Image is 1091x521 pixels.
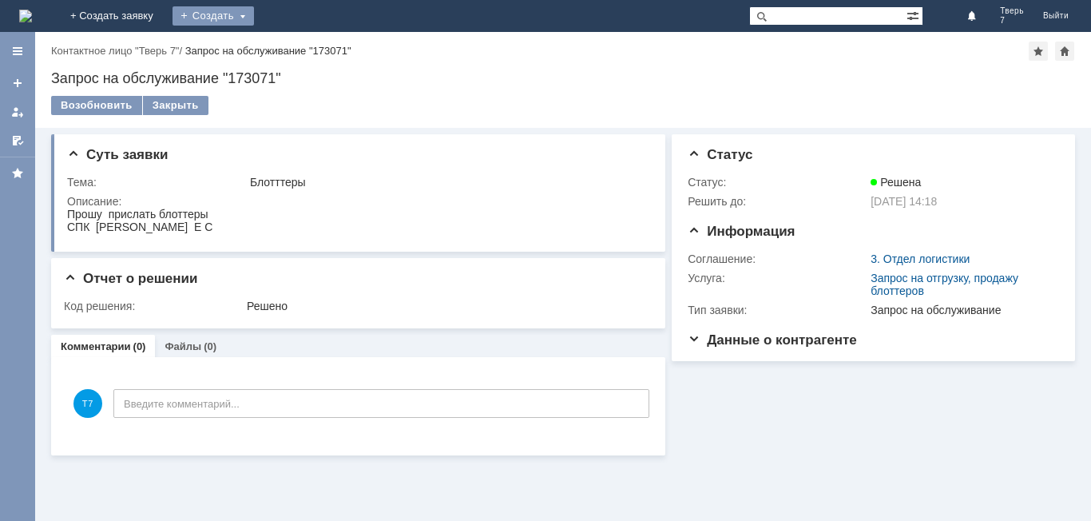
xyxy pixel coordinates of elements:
div: Запрос на обслуживание "173071" [51,70,1075,86]
div: Описание: [67,195,647,208]
a: Создать заявку [5,70,30,96]
div: Добавить в избранное [1029,42,1048,61]
span: Т7 [73,389,102,418]
div: Решено [247,300,644,312]
div: Решить до: [688,195,867,208]
span: Тверь [1000,6,1024,16]
a: Запрос на отгрузку, продажу блоттеров [871,272,1018,297]
img: logo [19,10,32,22]
a: Мои согласования [5,128,30,153]
a: Контактное лицо "Тверь 7" [51,45,179,57]
span: [DATE] 14:18 [871,195,937,208]
div: Услуга: [688,272,867,284]
span: Информация [688,224,795,239]
a: Перейти на домашнюю страницу [19,10,32,22]
div: (0) [204,340,216,352]
a: Мои заявки [5,99,30,125]
span: Решена [871,176,921,189]
span: Статус [688,147,752,162]
div: Создать [173,6,254,26]
span: Отчет о решении [64,271,197,286]
div: Тема: [67,176,247,189]
div: Код решения: [64,300,244,312]
div: Блотттеры [250,176,644,189]
a: Комментарии [61,340,131,352]
div: Статус: [688,176,867,189]
span: Расширенный поиск [907,7,922,22]
div: Запрос на обслуживание "173071" [185,45,351,57]
div: Тип заявки: [688,304,867,316]
div: Соглашение: [688,253,867,265]
div: (0) [133,340,146,352]
div: / [51,45,185,57]
a: 3. Отдел логистики [871,253,970,265]
span: Данные о контрагенте [688,332,857,348]
div: Сделать домашней страницей [1055,42,1074,61]
a: Файлы [165,340,201,352]
span: Суть заявки [67,147,168,162]
span: 7 [1000,16,1024,26]
div: Запрос на обслуживание [871,304,1052,316]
